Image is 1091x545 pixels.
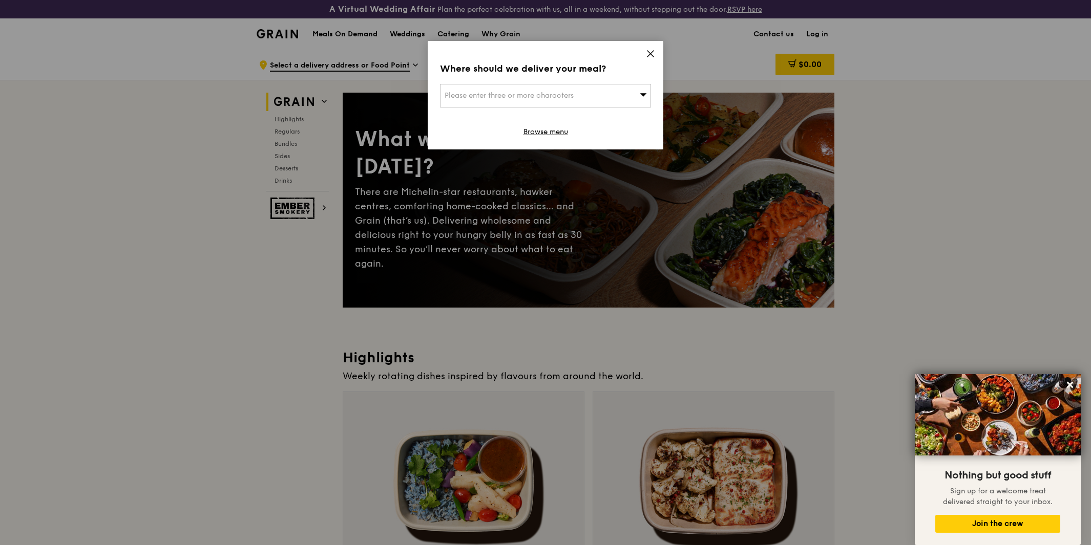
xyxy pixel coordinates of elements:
a: Browse menu [523,127,568,137]
span: Sign up for a welcome treat delivered straight to your inbox. [943,487,1053,506]
img: DSC07876-Edit02-Large.jpeg [915,374,1081,455]
span: Nothing but good stuff [945,469,1051,482]
div: Where should we deliver your meal? [440,61,651,76]
button: Close [1062,377,1078,393]
button: Join the crew [935,515,1060,533]
span: Please enter three or more characters [445,91,574,100]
